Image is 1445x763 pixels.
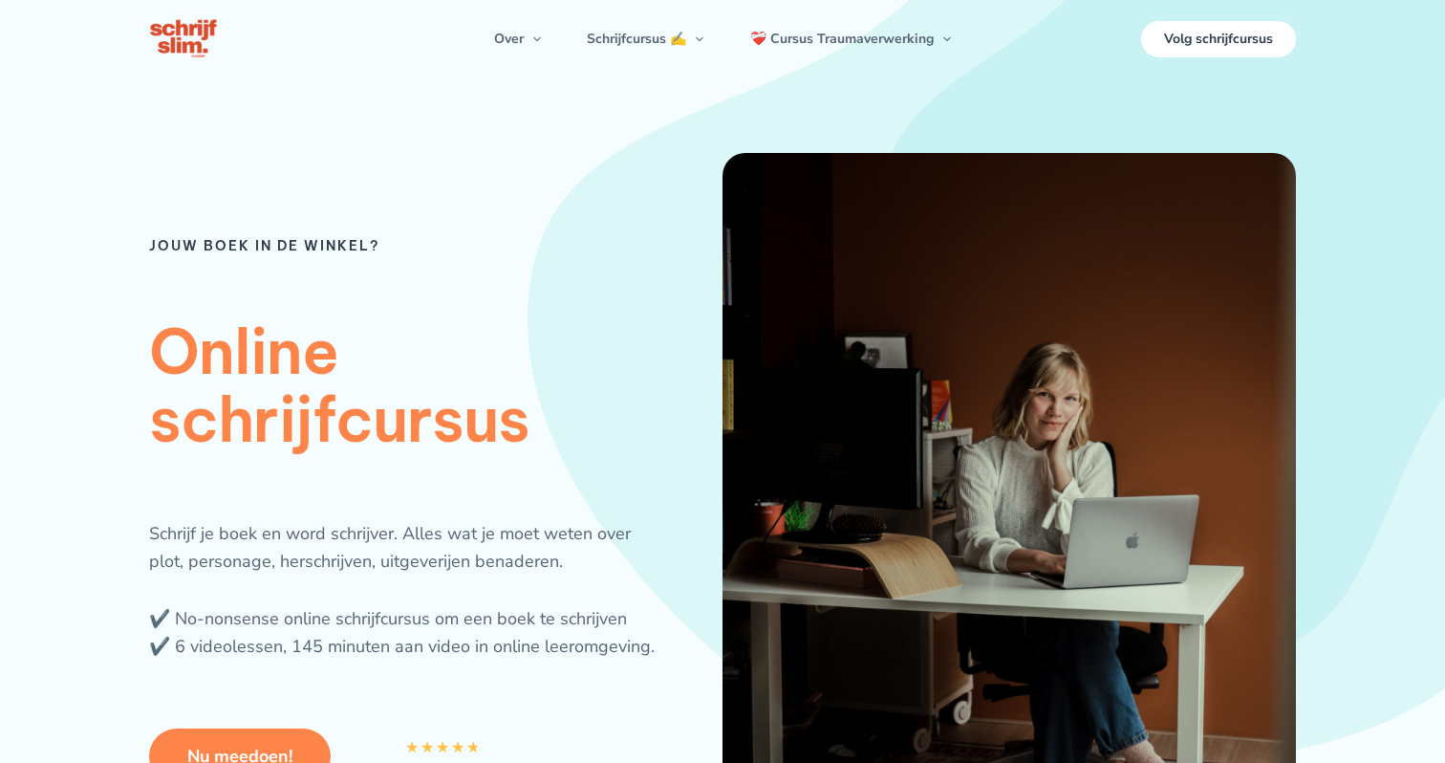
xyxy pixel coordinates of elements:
i: ☆ [421,733,434,762]
a: ❤️‍🩹 Cursus TraumaverwerkingMenu schakelen [727,11,974,68]
i: ☆ [451,733,464,762]
div: 4.8/5 [405,733,480,762]
div: ✔️ No-nonsense online schrijfcursus om een boek te schrijven [149,605,661,634]
span: Menu schakelen [934,11,951,68]
a: Schrijfcursus ✍️Menu schakelen [564,11,726,68]
a: Volg schrijfcursus [1141,21,1296,57]
h1: Online schrijfcursus [149,318,661,453]
img: schrijfcursus schrijfslim academy [149,17,220,61]
nav: Navigatie op de site: Menu [471,11,974,68]
div: Schrijf je boek en word schrijver. Alles wat je moet weten over plot, personage, herschrijven, ui... [149,520,661,577]
i: ☆ [405,733,419,762]
span: Menu schakelen [686,11,703,68]
h6: Jouw boek in de winkel? [149,239,661,252]
i: ☆ [436,733,449,762]
div: ✔️ 6 videolessen, 145 minuten aan video in online leeromgeving. [149,633,661,662]
span: Menu schakelen [524,11,541,68]
i: ☆ [466,733,480,762]
a: OverMenu schakelen [471,11,564,68]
